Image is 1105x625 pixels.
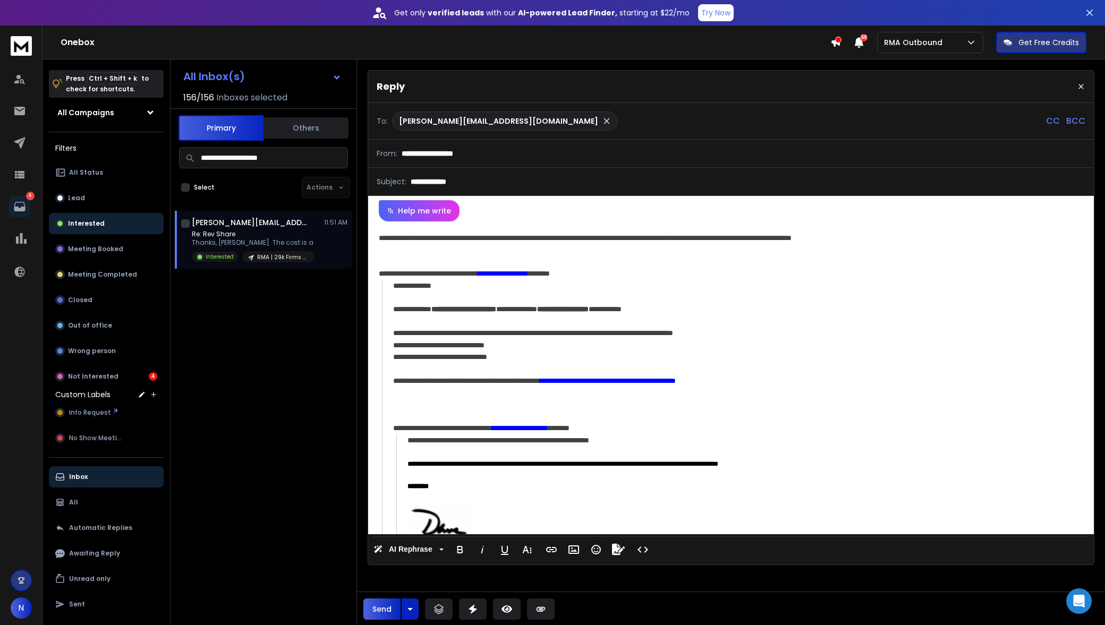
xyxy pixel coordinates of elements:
button: Meeting Completed [49,264,164,285]
span: 50 [860,34,868,41]
p: Get Free Credits [1018,37,1079,48]
button: Insert Link (Ctrl+K) [541,539,562,560]
h1: All Inbox(s) [183,71,245,82]
button: All Inbox(s) [175,66,350,87]
p: Closed [68,296,92,304]
button: Others [263,116,348,140]
p: RMA | 29k Firms (General Team Info) [257,253,308,261]
p: 11:51 AM [324,218,348,227]
p: Re: Rev Share [192,230,314,238]
div: 4 [149,372,157,381]
h3: Filters [49,141,164,156]
img: logo [11,36,32,56]
p: Get only with our starting at $22/mo [394,7,690,18]
button: Meeting Booked [49,238,164,260]
span: No Show Meeting [69,434,125,442]
p: Meeting Completed [68,270,137,279]
p: BCC [1066,115,1085,127]
p: CC [1046,115,1060,127]
button: No Show Meeting [49,427,164,449]
p: Wrong person [68,347,116,355]
button: Code View [633,539,653,560]
p: Interested [68,219,105,228]
p: Reply [377,79,405,94]
button: Unread only [49,568,164,589]
p: Meeting Booked [68,245,123,253]
p: Press to check for shortcuts. [66,73,149,95]
p: All [69,498,78,507]
button: Automatic Replies [49,517,164,538]
p: From: [377,148,397,159]
button: Not Interested4 [49,366,164,387]
button: Awaiting Reply [49,543,164,564]
p: Sent [69,600,85,609]
p: Unread only [69,575,110,583]
p: RMA Outbound [884,37,947,48]
button: Wrong person [49,340,164,362]
h3: Custom Labels [55,389,110,400]
button: Lead [49,187,164,209]
button: Closed [49,289,164,311]
button: Italic (Ctrl+I) [472,539,492,560]
span: 156 / 156 [183,91,214,104]
p: Not Interested [68,372,118,381]
div: Open Intercom Messenger [1066,588,1092,614]
span: Ctrl + Shift + k [87,72,139,84]
p: Awaiting Reply [69,549,120,558]
p: 4 [26,192,35,200]
button: Out of office [49,315,164,336]
button: Primary [178,115,263,141]
button: N [11,597,32,619]
label: Select [194,183,215,192]
p: All Status [69,168,103,177]
p: Out of office [68,321,112,330]
button: More Text [517,539,537,560]
button: Underline (Ctrl+U) [495,539,515,560]
strong: verified leads [428,7,484,18]
p: Interested [206,253,234,261]
p: Inbox [69,473,88,481]
h3: Inboxes selected [216,91,287,104]
p: Subject: [377,176,406,187]
button: Insert Image (Ctrl+P) [564,539,584,560]
button: Help me write [379,200,460,221]
button: Try Now [698,4,734,21]
p: Thanks, [PERSON_NAME]. The cost is a [192,238,314,247]
button: Signature [608,539,628,560]
p: Try Now [701,7,730,18]
p: To: [377,116,388,126]
p: Lead [68,194,85,202]
button: AI Rephrase [371,539,446,560]
button: Sent [49,594,164,615]
span: Info Request [69,408,111,417]
p: [PERSON_NAME][EMAIL_ADDRESS][DOMAIN_NAME] [399,116,598,126]
button: Get Free Credits [996,32,1086,53]
button: Info Request [49,402,164,423]
button: Send [363,598,401,620]
button: Bold (Ctrl+B) [450,539,470,560]
button: Inbox [49,466,164,487]
button: All Campaigns [49,102,164,123]
button: Emoticons [586,539,606,560]
h1: All Campaigns [57,107,114,118]
h1: Onebox [61,36,830,49]
p: Automatic Replies [69,524,132,532]
button: Interested [49,213,164,234]
span: AI Rephrase [387,545,435,554]
h1: [PERSON_NAME][EMAIL_ADDRESS][DOMAIN_NAME] [192,217,309,228]
button: All [49,492,164,513]
strong: AI-powered Lead Finder, [518,7,617,18]
a: 4 [9,196,30,217]
button: All Status [49,162,164,183]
